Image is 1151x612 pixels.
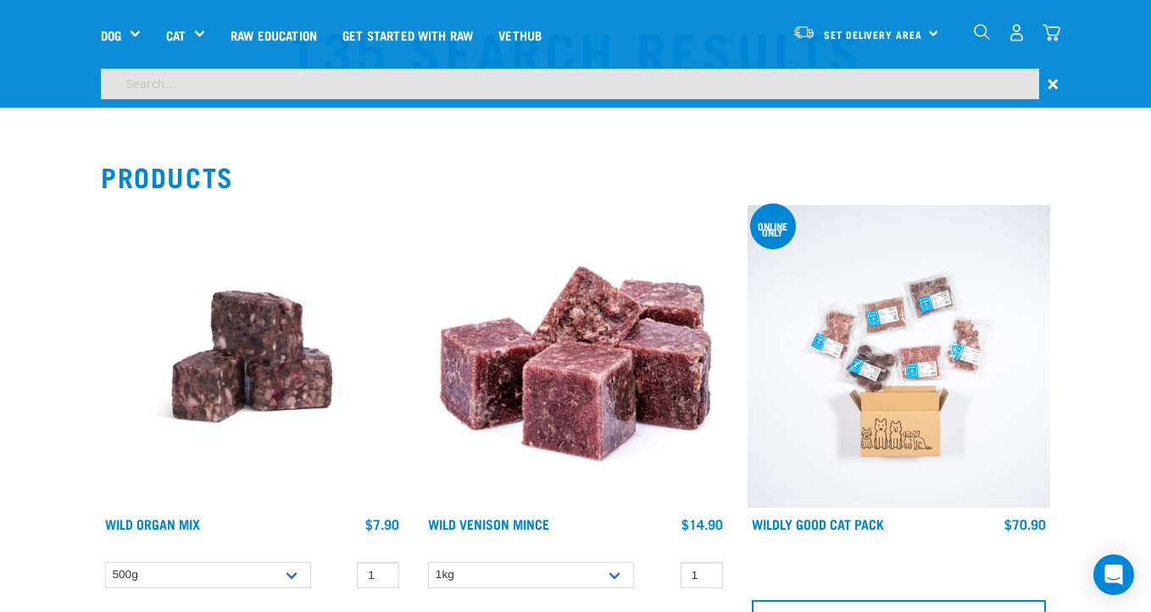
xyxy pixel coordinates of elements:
[1004,516,1046,531] div: $70.90
[1008,24,1026,42] img: user.png
[101,161,1050,192] h2: Products
[424,205,726,508] img: Pile Of Cubed Wild Venison Mince For Pets
[1043,24,1060,42] img: home-icon@2x.png
[681,562,723,588] input: 1
[681,516,723,531] div: $14.90
[357,562,399,588] input: 1
[792,25,815,40] img: van-moving.png
[330,1,486,69] a: Get started with Raw
[750,223,796,235] div: ONLINE ONLY
[365,516,399,531] div: $7.90
[748,205,1050,508] img: Cat 0 2sec
[824,31,922,37] span: Set Delivery Area
[752,520,884,527] a: Wildly Good Cat Pack
[486,1,554,69] a: Vethub
[105,520,200,527] a: Wild Organ Mix
[1048,69,1059,99] span: ×
[428,520,549,527] a: Wild Venison Mince
[101,25,121,45] a: Dog
[101,69,1039,99] input: Search...
[974,24,990,40] img: home-icon-1@2x.png
[218,1,330,69] a: Raw Education
[166,25,186,45] a: Cat
[1093,554,1134,595] div: Open Intercom Messenger
[101,205,403,508] img: Wild Organ Mix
